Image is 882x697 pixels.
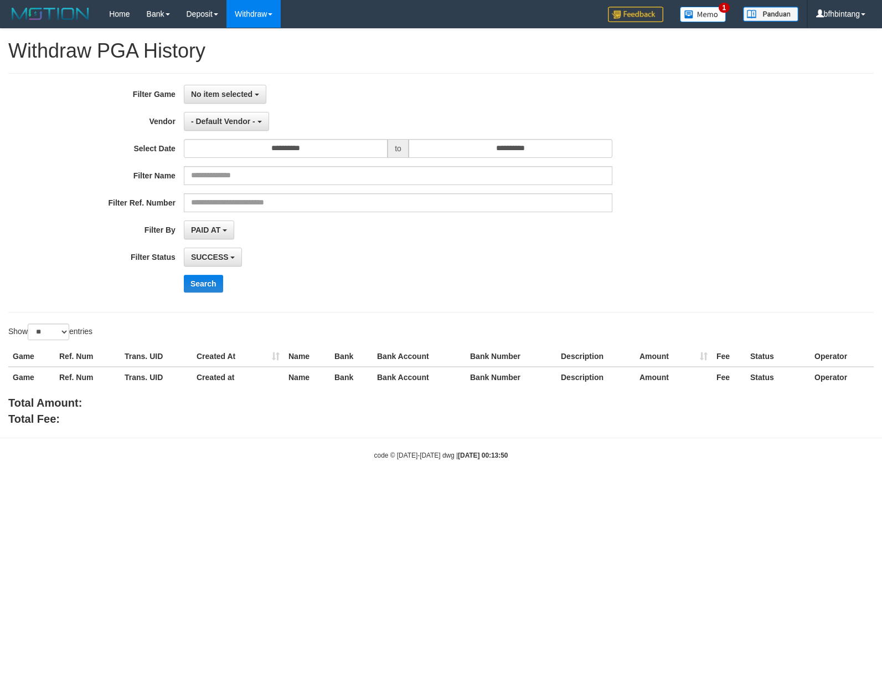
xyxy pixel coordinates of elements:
[635,367,712,387] th: Amount
[184,85,266,104] button: No item selected
[8,346,55,367] th: Game
[746,367,810,387] th: Status
[373,346,466,367] th: Bank Account
[184,112,269,131] button: - Default Vendor -
[608,7,663,22] img: Feedback.jpg
[8,397,82,409] b: Total Amount:
[330,367,373,387] th: Bank
[284,367,330,387] th: Name
[388,139,409,158] span: to
[284,346,330,367] th: Name
[466,346,556,367] th: Bank Number
[184,221,234,239] button: PAID AT
[466,367,556,387] th: Bank Number
[55,367,120,387] th: Ref. Num
[373,367,466,387] th: Bank Account
[191,225,220,234] span: PAID AT
[28,324,69,340] select: Showentries
[810,346,874,367] th: Operator
[184,275,223,293] button: Search
[680,7,726,22] img: Button%20Memo.svg
[719,3,730,13] span: 1
[712,346,746,367] th: Fee
[556,346,635,367] th: Description
[8,6,92,22] img: MOTION_logo.png
[120,367,192,387] th: Trans. UID
[55,346,120,367] th: Ref. Num
[743,7,798,22] img: panduan.png
[746,346,810,367] th: Status
[712,367,746,387] th: Fee
[120,346,192,367] th: Trans. UID
[374,452,508,459] small: code © [DATE]-[DATE] dwg |
[8,40,874,62] h1: Withdraw PGA History
[184,248,243,266] button: SUCCESS
[191,253,229,262] span: SUCCESS
[191,117,255,126] span: - Default Vendor -
[192,367,284,387] th: Created at
[8,413,60,425] b: Total Fee:
[810,367,874,387] th: Operator
[330,346,373,367] th: Bank
[8,367,55,387] th: Game
[556,367,635,387] th: Description
[458,452,508,459] strong: [DATE] 00:13:50
[192,346,284,367] th: Created At
[635,346,712,367] th: Amount
[8,324,92,340] label: Show entries
[191,90,252,99] span: No item selected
